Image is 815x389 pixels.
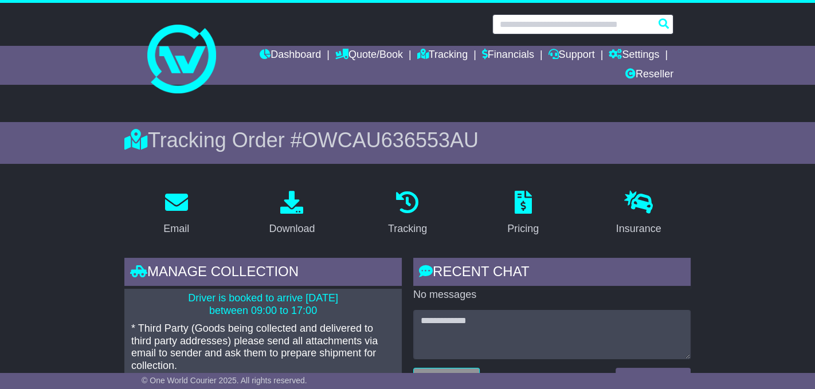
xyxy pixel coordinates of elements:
span: © One World Courier 2025. All rights reserved. [142,376,307,385]
p: Driver is booked to arrive [DATE] between 09:00 to 17:00 [131,292,395,317]
a: Download [261,187,322,241]
div: Tracking [388,221,427,237]
a: Quote/Book [335,46,403,65]
p: * Third Party (Goods being collected and delivered to third party addresses) please send all atta... [131,323,395,372]
a: Settings [609,46,659,65]
a: Insurance [609,187,669,241]
div: Insurance [616,221,661,237]
a: Dashboard [260,46,321,65]
div: Download [269,221,315,237]
a: Financials [482,46,534,65]
a: Support [548,46,595,65]
div: RECENT CHAT [413,258,691,289]
a: Email [156,187,197,241]
div: Pricing [507,221,539,237]
div: Manage collection [124,258,402,289]
a: Tracking [417,46,468,65]
span: OWCAU636553AU [302,128,479,152]
p: No messages [413,289,691,301]
a: Reseller [625,65,673,85]
button: Send a Message [616,368,691,388]
a: Pricing [500,187,546,241]
div: Tracking Order # [124,128,691,152]
div: Email [163,221,189,237]
a: Tracking [381,187,434,241]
